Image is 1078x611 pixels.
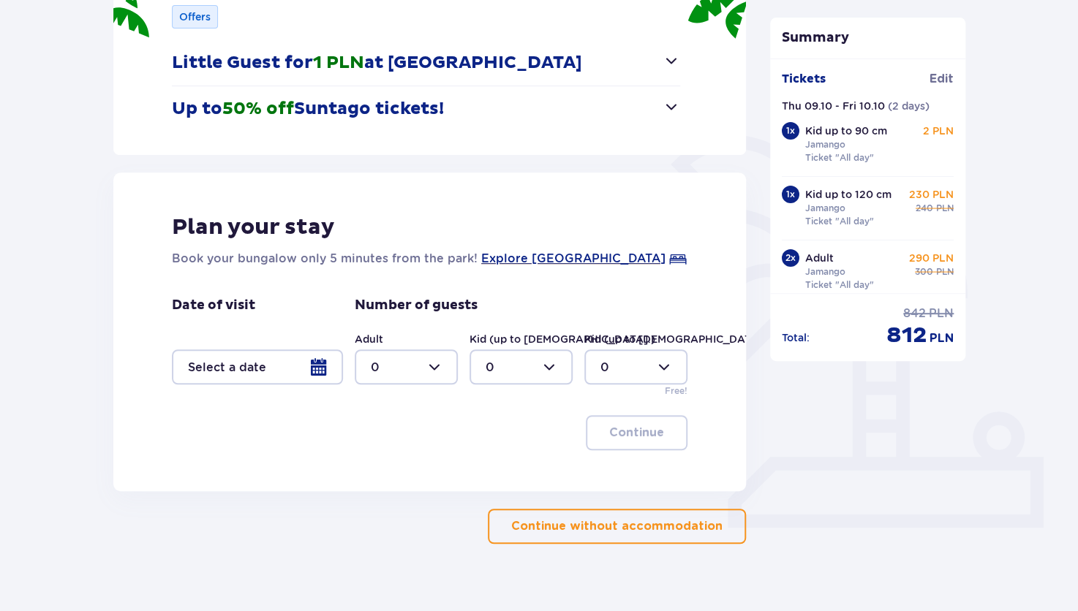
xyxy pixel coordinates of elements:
div: 2 x [782,249,799,267]
span: Edit [930,71,954,87]
span: 812 [886,322,927,349]
span: 300 [915,265,933,278]
button: Continue [586,415,687,450]
span: 50% off [222,98,294,120]
p: Thu 09.10 - Fri 10.10 [782,99,885,113]
span: PLN [929,305,954,322]
p: Jamango [805,138,845,151]
span: PLN [936,265,954,278]
p: Number of guests [355,297,478,314]
div: 1 x [782,186,799,203]
p: Jamango [805,265,845,278]
p: Continue [609,425,664,441]
button: Little Guest for1 PLNat [GEOGRAPHIC_DATA] [172,40,680,86]
p: 230 PLN [909,187,954,202]
span: PLN [930,330,954,346]
p: Jamango [805,202,845,215]
label: Adult [355,332,383,346]
span: 1 PLN [313,52,364,74]
p: Adult [805,251,834,265]
label: Kid (up to [DEMOGRAPHIC_DATA].) [470,332,655,346]
p: Little Guest for at [GEOGRAPHIC_DATA] [172,52,582,74]
button: Up to50% offSuntago tickets! [172,86,680,132]
span: 240 [916,202,933,215]
p: Continue without accommodation [511,518,723,534]
p: Ticket "All day" [805,278,874,292]
a: Explore [GEOGRAPHIC_DATA] [481,250,666,267]
p: Ticket "All day" [805,151,874,164]
p: Summary [770,29,966,47]
p: Offers [179,10,211,24]
p: 2 PLN [923,124,954,138]
span: 842 [903,305,926,322]
button: Continue without accommodation [488,509,746,544]
p: Book your bungalow only 5 minutes from the park! [172,250,478,267]
p: Free! [665,384,687,398]
label: Kid (up to [DEMOGRAPHIC_DATA].) [584,332,770,346]
p: 290 PLN [909,251,954,265]
p: Tickets [782,71,826,87]
p: Plan your stay [172,213,335,241]
p: Ticket "All day" [805,215,874,228]
p: Kid up to 90 cm [805,124,887,138]
div: 1 x [782,122,799,140]
p: Date of visit [172,297,255,314]
p: Up to Suntago tickets! [172,98,444,120]
p: Total : [782,330,810,345]
span: PLN [936,202,954,215]
p: ( 2 days ) [888,99,930,113]
p: Kid up to 120 cm [805,187,892,202]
